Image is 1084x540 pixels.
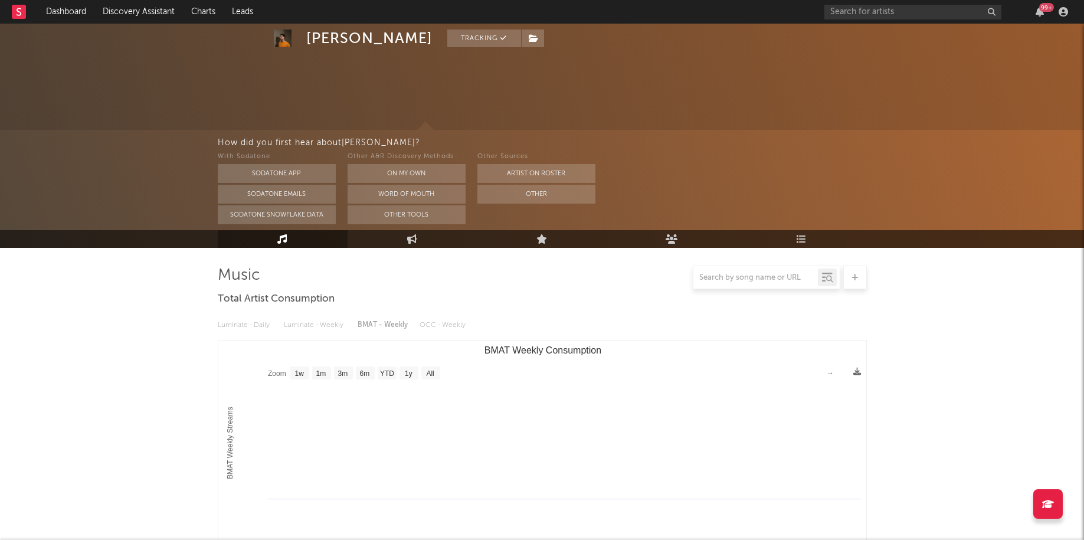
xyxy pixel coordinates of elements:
input: Search for artists [824,5,1001,19]
div: With Sodatone [218,150,336,164]
div: 99 + [1039,3,1054,12]
div: Other A&R Discovery Methods [348,150,466,164]
text: 1w [294,369,304,378]
div: [PERSON_NAME] [306,30,433,47]
button: Artist on Roster [477,164,595,183]
div: Other Sources [477,150,595,164]
text: YTD [379,369,394,378]
span: Total Artist Consumption [218,292,335,306]
button: Other [477,185,595,204]
text: All [426,369,434,378]
button: Sodatone Emails [218,185,336,204]
input: Search by song name or URL [693,273,818,283]
text: BMAT Weekly Streams [226,407,234,479]
text: 1y [405,369,412,378]
button: Word Of Mouth [348,185,466,204]
button: Sodatone Snowflake Data [218,205,336,224]
button: On My Own [348,164,466,183]
button: Sodatone App [218,164,336,183]
text: 1m [316,369,326,378]
button: 99+ [1036,7,1044,17]
text: BMAT Weekly Consumption [484,345,601,355]
button: Tracking [447,30,521,47]
text: → [827,369,834,377]
button: Other Tools [348,205,466,224]
text: Zoom [268,369,286,378]
text: 3m [338,369,348,378]
text: 6m [359,369,369,378]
